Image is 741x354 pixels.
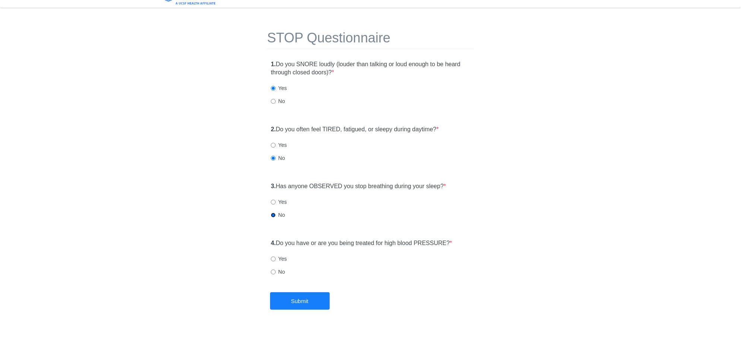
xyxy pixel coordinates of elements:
[271,125,439,134] label: Do you often feel TIRED, fatigued, or sleepy during daytime?
[271,141,287,149] label: Yes
[267,30,474,49] h1: STOP Questionnaire
[271,255,287,263] label: Yes
[271,61,276,67] strong: 1.
[271,213,276,218] input: No
[271,183,276,189] strong: 3.
[271,154,285,162] label: No
[271,84,287,92] label: Yes
[271,239,452,248] label: Do you have or are you being treated for high blood PRESSURE?
[271,198,287,206] label: Yes
[271,97,285,105] label: No
[271,270,276,274] input: No
[271,268,285,276] label: No
[271,156,276,161] input: No
[271,240,276,246] strong: 4.
[270,292,330,310] button: Submit
[271,257,276,261] input: Yes
[271,143,276,148] input: Yes
[271,99,276,104] input: No
[271,126,276,132] strong: 2.
[271,182,446,191] label: Has anyone OBSERVED you stop breathing during your sleep?
[271,200,276,205] input: Yes
[271,211,285,219] label: No
[271,60,470,77] label: Do you SNORE loudly (louder than talking or loud enough to be heard through closed doors)?
[271,86,276,91] input: Yes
